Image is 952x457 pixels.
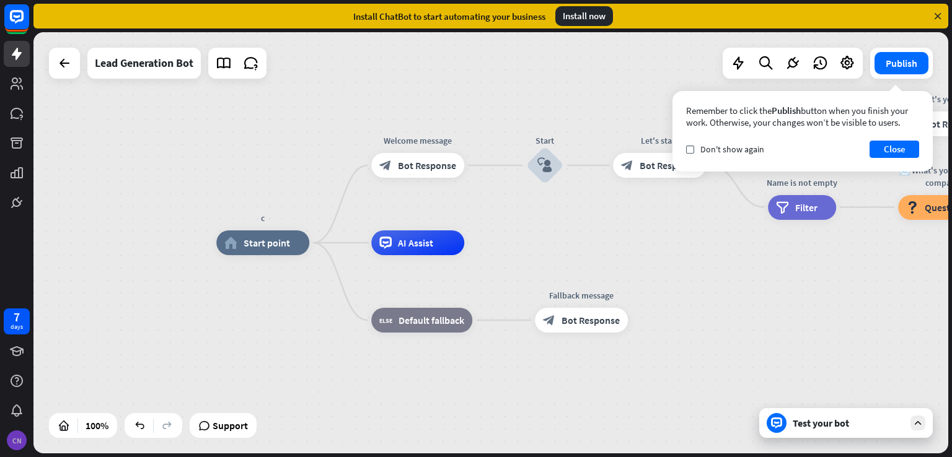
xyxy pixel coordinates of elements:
div: c [207,212,319,224]
div: CN [7,430,27,450]
i: block_bot_response [543,314,555,326]
span: Don't show again [700,144,764,155]
div: 100% [82,416,112,435]
span: Start point [244,237,290,249]
span: Support [213,416,248,435]
div: 7 [14,311,20,323]
div: Remember to click the button when you finish your work. Otherwise, your changes won’t be visible ... [686,105,919,128]
span: Filter [795,201,818,214]
span: Bot Response [562,314,620,326]
i: block_question [906,201,919,214]
span: Bot Response [640,159,698,172]
i: block_bot_response [379,159,392,172]
i: home_2 [224,237,237,249]
span: AI Assist [398,237,433,249]
span: Bot Response [398,159,456,172]
div: Lead Generation Bot [95,48,193,79]
a: 7 days [4,308,30,334]
i: block_user_input [537,158,552,173]
div: Welcome message [362,134,474,147]
i: block_bot_response [621,159,633,172]
div: Name is not empty [759,176,845,189]
div: days [11,323,23,331]
i: block_fallback [379,314,392,326]
div: Let's start [604,134,715,147]
div: Test your bot [793,417,904,429]
div: Start [508,134,582,147]
i: filter [776,201,789,214]
div: Fallback message [526,289,637,302]
button: Publish [875,52,928,74]
span: Default fallback [399,314,464,326]
div: Install now [555,6,613,26]
div: Install ChatBot to start automating your business [353,11,545,22]
button: Close [870,141,919,158]
button: Open LiveChat chat widget [10,5,47,42]
span: Publish [772,105,801,116]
